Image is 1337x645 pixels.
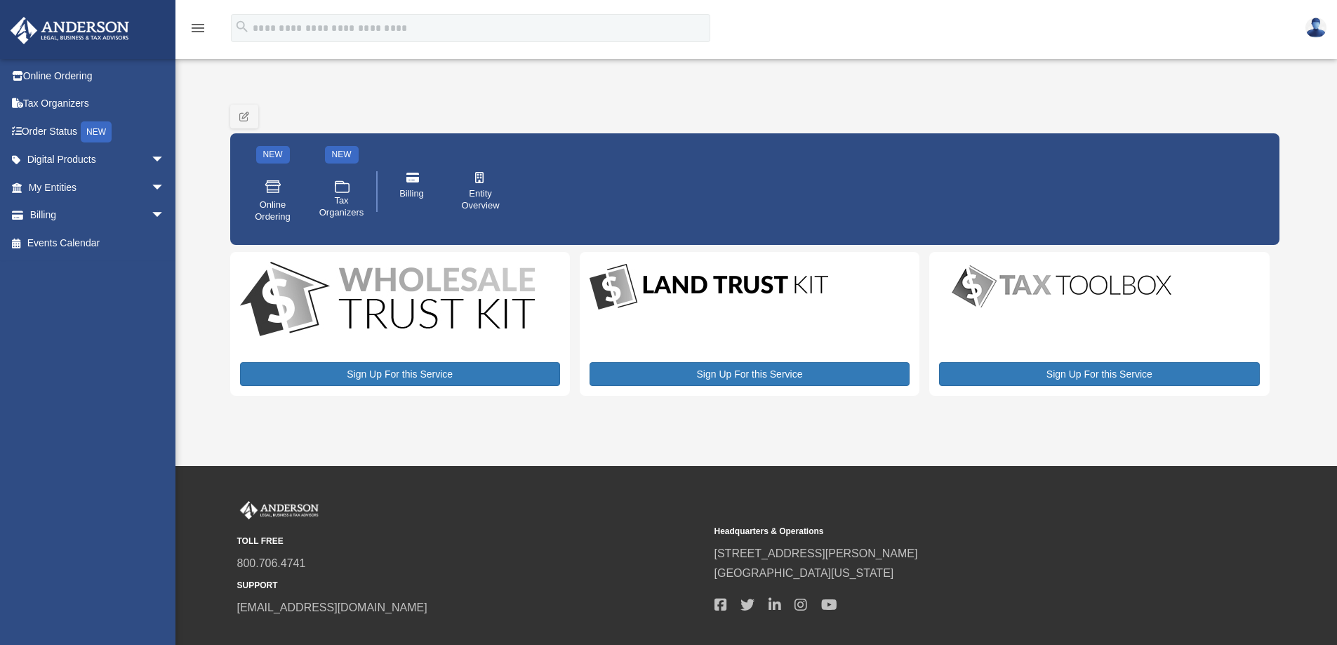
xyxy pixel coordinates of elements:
[237,534,705,549] small: TOLL FREE
[714,547,918,559] a: [STREET_ADDRESS][PERSON_NAME]
[151,146,179,175] span: arrow_drop_down
[10,201,186,230] a: Billingarrow_drop_down
[939,262,1185,311] img: taxtoolbox_new-1.webp
[10,229,186,257] a: Events Calendar
[319,195,364,219] span: Tax Organizers
[1305,18,1326,38] img: User Pic
[237,557,306,569] a: 800.706.4741
[10,90,186,118] a: Tax Organizers
[590,362,910,386] a: Sign Up For this Service
[590,262,828,313] img: LandTrust_lgo-1.jpg
[189,20,206,36] i: menu
[939,362,1259,386] a: Sign Up For this Service
[451,162,510,221] a: Entity Overview
[240,362,560,386] a: Sign Up For this Service
[325,146,359,164] div: NEW
[237,501,321,519] img: Anderson Advisors Platinum Portal
[10,62,186,90] a: Online Ordering
[383,162,441,221] a: Billing
[714,567,894,579] a: [GEOGRAPHIC_DATA][US_STATE]
[10,173,186,201] a: My Entitiesarrow_drop_down
[6,17,133,44] img: Anderson Advisors Platinum Portal
[312,168,371,233] a: Tax Organizers
[189,25,206,36] a: menu
[81,121,112,142] div: NEW
[151,201,179,230] span: arrow_drop_down
[253,199,293,223] span: Online Ordering
[240,262,535,340] img: WS-Trust-Kit-lgo-1.jpg
[244,168,302,233] a: Online Ordering
[151,173,179,202] span: arrow_drop_down
[461,188,500,212] span: Entity Overview
[237,601,427,613] a: [EMAIL_ADDRESS][DOMAIN_NAME]
[714,524,1182,539] small: Headquarters & Operations
[10,117,186,146] a: Order StatusNEW
[237,578,705,593] small: SUPPORT
[256,146,290,164] div: NEW
[399,188,424,200] span: Billing
[234,19,250,34] i: search
[10,146,179,174] a: Digital Productsarrow_drop_down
